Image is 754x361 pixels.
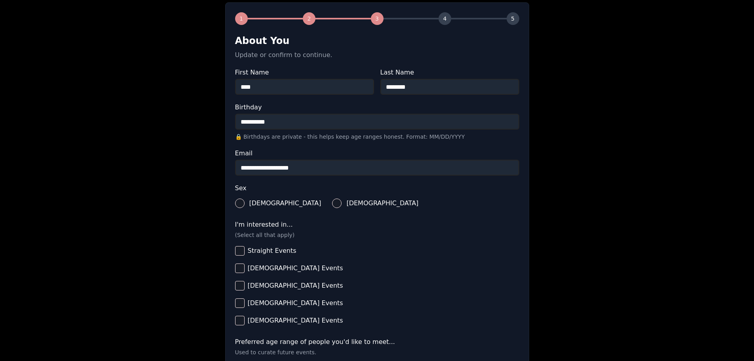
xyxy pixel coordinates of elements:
label: First Name [235,69,374,76]
div: 2 [303,12,315,25]
button: [DEMOGRAPHIC_DATA] Events [235,316,245,325]
label: Email [235,150,519,157]
div: 5 [507,12,519,25]
h2: About You [235,34,519,47]
span: [DEMOGRAPHIC_DATA] Events [248,317,343,324]
span: [DEMOGRAPHIC_DATA] Events [248,283,343,289]
p: Used to curate future events. [235,348,519,356]
button: [DEMOGRAPHIC_DATA] [332,199,342,208]
label: Preferred age range of people you'd like to meet... [235,339,519,345]
button: [DEMOGRAPHIC_DATA] [235,199,245,208]
span: [DEMOGRAPHIC_DATA] [249,200,321,206]
div: 3 [371,12,384,25]
label: Birthday [235,104,519,111]
span: Straight Events [248,248,296,254]
label: I'm interested in... [235,222,519,228]
button: [DEMOGRAPHIC_DATA] Events [235,281,245,290]
button: [DEMOGRAPHIC_DATA] Events [235,298,245,308]
label: Last Name [380,69,519,76]
button: [DEMOGRAPHIC_DATA] Events [235,264,245,273]
div: 4 [439,12,451,25]
p: (Select all that apply) [235,231,519,239]
span: [DEMOGRAPHIC_DATA] Events [248,300,343,306]
button: Straight Events [235,246,245,256]
p: Update or confirm to continue. [235,50,519,60]
p: 🔒 Birthdays are private - this helps keep age ranges honest. Format: MM/DD/YYYY [235,133,519,141]
label: Sex [235,185,519,191]
span: [DEMOGRAPHIC_DATA] Events [248,265,343,271]
span: [DEMOGRAPHIC_DATA] [346,200,418,206]
div: 1 [235,12,248,25]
